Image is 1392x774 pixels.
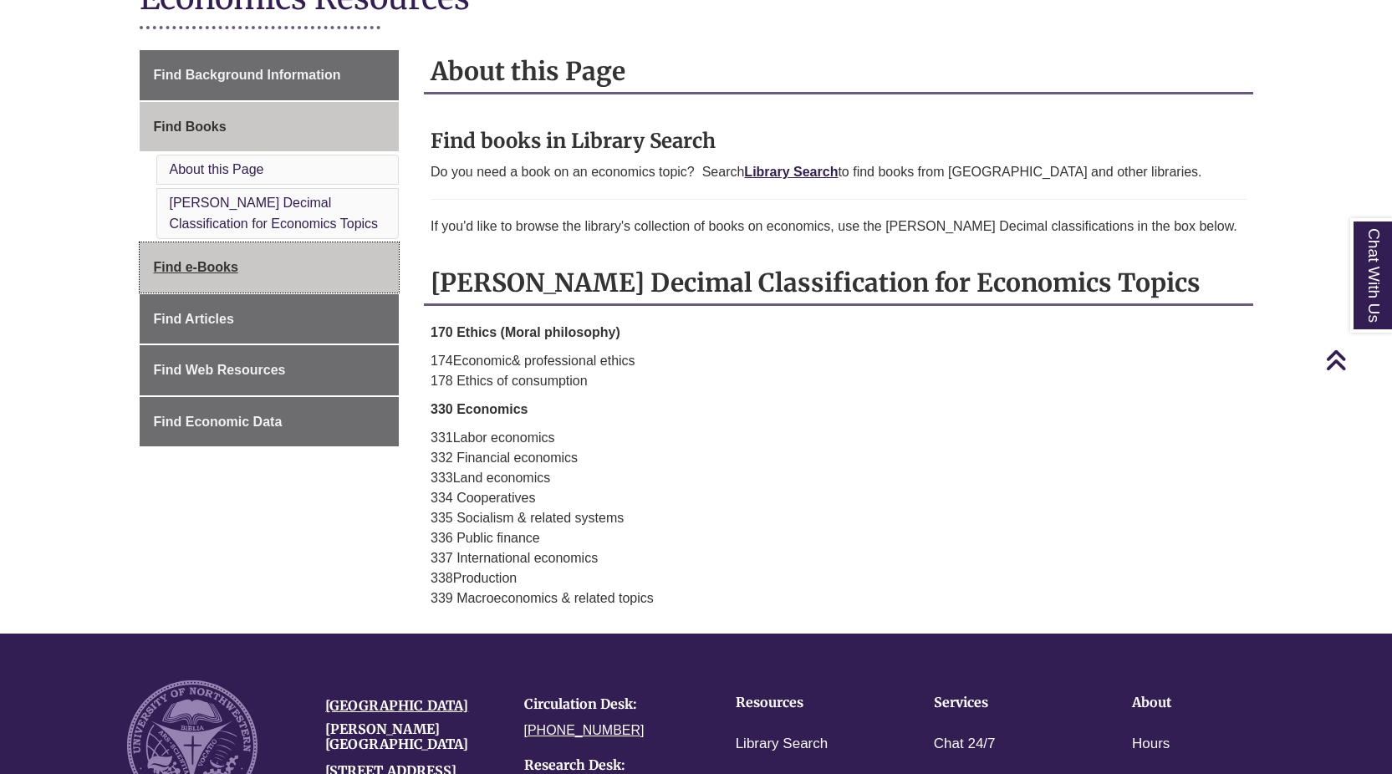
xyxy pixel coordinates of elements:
[431,351,1247,391] p: 174 & professional ethics 178 Ethics of consumption
[431,402,528,416] b: 330 Economics
[453,471,551,485] span: Land economics
[524,758,697,773] h4: Research Desk:
[453,430,555,445] span: Labor economics
[1132,695,1278,710] h4: About
[424,50,1253,94] h2: About this Page
[424,262,1253,306] h2: [PERSON_NAME] Decimal Classification for Economics Topics
[431,216,1247,237] p: If you'd like to browse the library's collection of books on economics, use the [PERSON_NAME] Dec...
[744,165,838,179] a: Library Search
[154,312,234,326] span: Find Articles
[431,162,1247,182] p: Do you need a book on an economics topic? Search to find books from [GEOGRAPHIC_DATA] and other l...
[934,695,1080,710] h4: Services
[1132,732,1170,756] a: Hours
[140,242,400,293] a: Find e-Books
[431,325,620,339] strong: 170 Ethics (Moral philosophy)
[431,128,716,154] strong: Find books in Library Search
[325,722,498,751] h4: [PERSON_NAME][GEOGRAPHIC_DATA]
[154,68,341,82] span: Find Background Information
[170,196,379,232] a: [PERSON_NAME] Decimal Classification for Economics Topics
[325,697,468,714] a: [GEOGRAPHIC_DATA]
[140,294,400,344] a: Find Articles
[154,415,283,429] span: Find Economic Data
[934,732,996,756] a: Chat 24/7
[736,732,829,756] a: Library Search
[524,723,645,737] a: [PHONE_NUMBER]
[140,50,400,100] a: Find Background Information
[170,162,264,176] a: About this Page
[140,397,400,447] a: Find Economic Data
[140,102,400,152] a: Find Books
[1325,349,1388,371] a: Back to Top
[154,120,227,134] span: Find Books
[140,50,400,446] div: Guide Page Menu
[453,354,512,368] span: Economic
[453,571,518,585] span: Production
[431,428,1247,609] p: 331 332 Financial economics 333 334 Cooperatives 335 Socialism & related systems 336 Public finan...
[524,697,697,712] h4: Circulation Desk:
[154,260,238,274] span: Find e-Books
[140,345,400,395] a: Find Web Resources
[736,695,882,710] h4: Resources
[154,363,286,377] span: Find Web Resources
